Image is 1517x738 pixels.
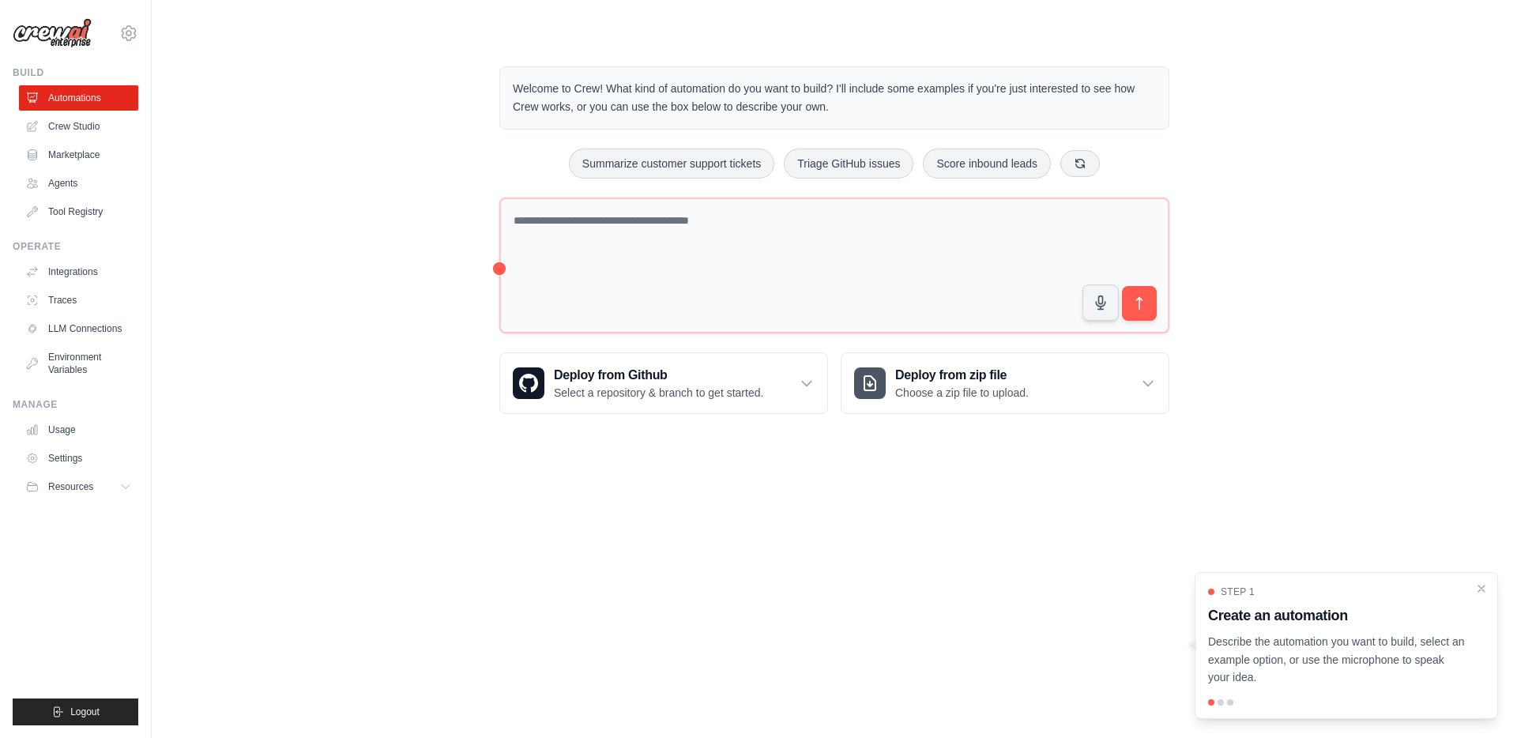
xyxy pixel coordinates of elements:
a: Marketplace [19,142,138,168]
p: Describe the automation you want to build, select an example option, or use the microphone to spe... [1208,633,1466,687]
a: Automations [19,85,138,111]
span: Step 1 [1221,586,1255,598]
div: Manage [13,398,138,411]
div: Build [13,66,138,79]
button: Triage GitHub issues [784,149,913,179]
a: Traces [19,288,138,313]
a: Crew Studio [19,114,138,139]
h3: Deploy from Github [554,366,763,385]
img: Logo [13,18,92,48]
p: Choose a zip file to upload. [895,385,1029,401]
p: Welcome to Crew! What kind of automation do you want to build? I'll include some examples if you'... [513,80,1156,116]
span: Resources [48,480,93,493]
a: Agents [19,171,138,196]
button: Score inbound leads [923,149,1051,179]
button: Summarize customer support tickets [569,149,774,179]
a: Settings [19,446,138,471]
a: LLM Connections [19,316,138,341]
p: Select a repository & branch to get started. [554,385,763,401]
button: Resources [19,474,138,499]
button: Logout [13,698,138,725]
a: Usage [19,417,138,442]
a: Environment Variables [19,345,138,382]
button: Close walkthrough [1475,582,1488,595]
span: Logout [70,706,100,718]
a: Tool Registry [19,199,138,224]
h3: Deploy from zip file [895,366,1029,385]
h3: Create an automation [1208,604,1466,627]
a: Integrations [19,259,138,284]
div: Operate [13,240,138,253]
